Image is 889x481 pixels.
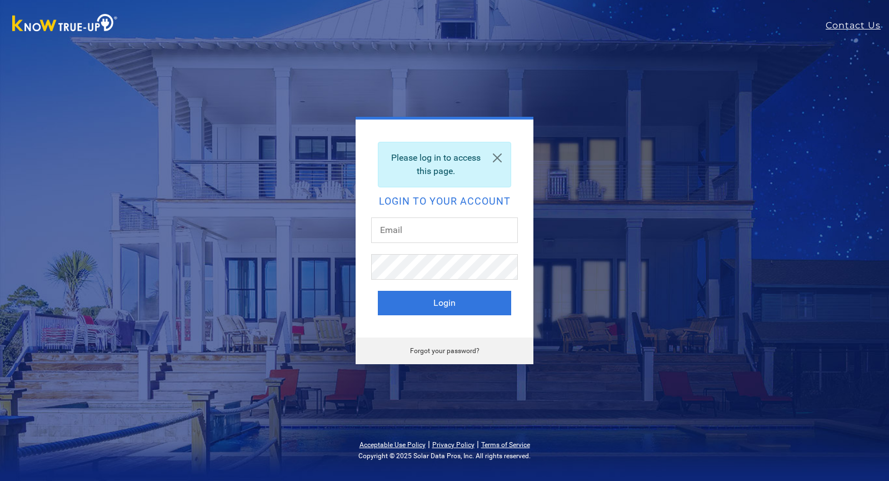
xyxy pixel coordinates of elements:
[378,196,511,206] h2: Login to your account
[378,142,511,187] div: Please log in to access this page.
[371,217,518,243] input: Email
[359,441,426,449] a: Acceptable Use Policy
[7,12,123,37] img: Know True-Up
[826,19,889,32] a: Contact Us
[378,291,511,315] button: Login
[481,441,530,449] a: Terms of Service
[428,439,430,449] span: |
[477,439,479,449] span: |
[432,441,475,449] a: Privacy Policy
[410,347,480,355] a: Forgot your password?
[484,142,511,173] a: Close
